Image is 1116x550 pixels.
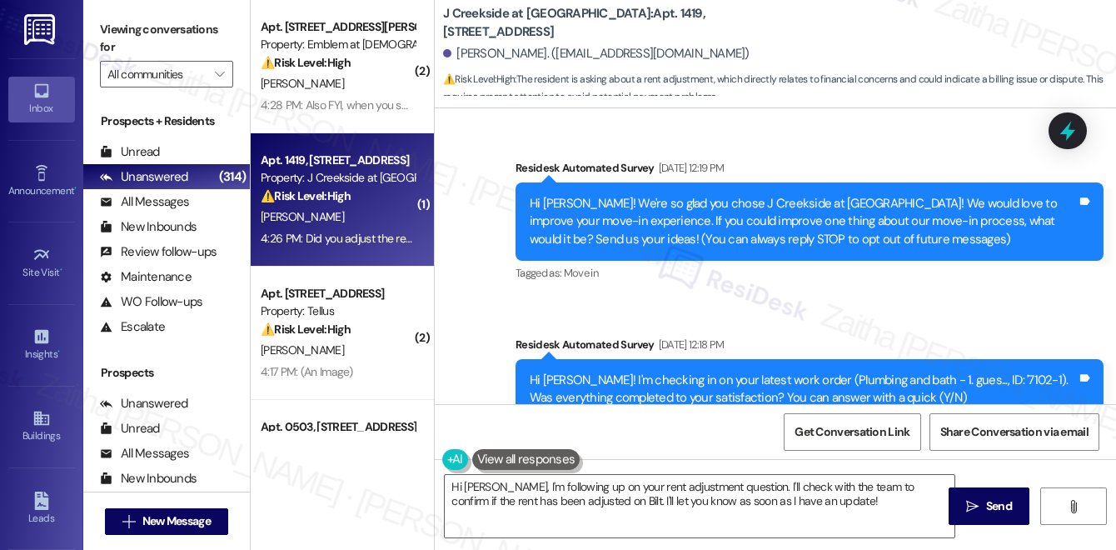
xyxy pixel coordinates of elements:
[215,67,224,81] i: 
[261,342,344,357] span: [PERSON_NAME]
[74,182,77,194] span: •
[100,218,197,236] div: New Inbounds
[966,500,979,513] i: 
[57,346,60,357] span: •
[261,209,344,224] span: [PERSON_NAME]
[100,268,192,286] div: Maintenance
[655,159,725,177] div: [DATE] 12:19 PM
[564,266,598,280] span: Move in
[261,36,415,53] div: Property: Emblem at [DEMOGRAPHIC_DATA]
[100,470,197,487] div: New Inbounds
[100,17,233,61] label: Viewing conversations for
[142,512,211,530] span: New Message
[60,264,62,276] span: •
[100,168,188,186] div: Unanswered
[516,159,1104,182] div: Residesk Automated Survey
[107,61,207,87] input: All communities
[24,14,58,45] img: ResiDesk Logo
[100,395,188,412] div: Unanswered
[8,487,75,532] a: Leads
[8,322,75,367] a: Insights •
[83,364,250,382] div: Prospects
[8,77,75,122] a: Inbox
[516,336,1104,359] div: Residesk Automated Survey
[445,475,954,537] textarea: To enrich screen reader interactions, please activate Accessibility in Grammarly extension settings
[261,152,415,169] div: Apt. 1419, [STREET_ADDRESS]
[261,231,451,246] div: 4:26 PM: Did you adjust the rent on Bilt?
[261,169,415,187] div: Property: J Creekside at [GEOGRAPHIC_DATA]
[261,285,415,302] div: Apt. [STREET_ADDRESS]
[261,322,351,337] strong: ⚠️ Risk Level: High
[949,487,1029,525] button: Send
[795,423,909,441] span: Get Conversation Link
[122,515,135,528] i: 
[261,55,351,70] strong: ⚠️ Risk Level: High
[261,364,353,379] div: 4:17 PM: (An Image)
[443,72,515,86] strong: ⚠️ Risk Level: High
[100,445,189,462] div: All Messages
[530,372,1077,407] div: Hi [PERSON_NAME]! I'm checking in on your latest work order (Plumbing and bath - 1. gues..., ID: ...
[986,497,1012,515] span: Send
[443,45,750,62] div: [PERSON_NAME]. ([EMAIL_ADDRESS][DOMAIN_NAME])
[100,318,165,336] div: Escalate
[8,404,75,449] a: Buildings
[784,413,920,451] button: Get Conversation Link
[100,143,160,161] div: Unread
[261,18,415,36] div: Apt. [STREET_ADDRESS][PERSON_NAME]
[929,413,1099,451] button: Share Conversation via email
[516,261,1104,285] div: Tagged as:
[261,418,415,436] div: Apt. 0503, [STREET_ADDRESS][PERSON_NAME]
[940,423,1089,441] span: Share Conversation via email
[261,188,351,203] strong: ⚠️ Risk Level: High
[100,420,160,437] div: Unread
[1067,500,1079,513] i: 
[100,293,202,311] div: WO Follow-ups
[8,241,75,286] a: Site Visit •
[100,243,217,261] div: Review follow-ups
[105,508,228,535] button: New Message
[655,336,725,353] div: [DATE] 12:18 PM
[443,71,1116,107] span: : The resident is asking about a rent adjustment, which directly relates to financial concerns an...
[83,112,250,130] div: Prospects + Residents
[100,193,189,211] div: All Messages
[261,302,415,320] div: Property: Tellus
[215,164,250,190] div: (314)
[443,5,776,41] b: J Creekside at [GEOGRAPHIC_DATA]: Apt. 1419, [STREET_ADDRESS]
[530,195,1077,248] div: Hi [PERSON_NAME]! We're so glad you chose J Creekside at [GEOGRAPHIC_DATA]! We would love to impr...
[261,76,344,91] span: [PERSON_NAME]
